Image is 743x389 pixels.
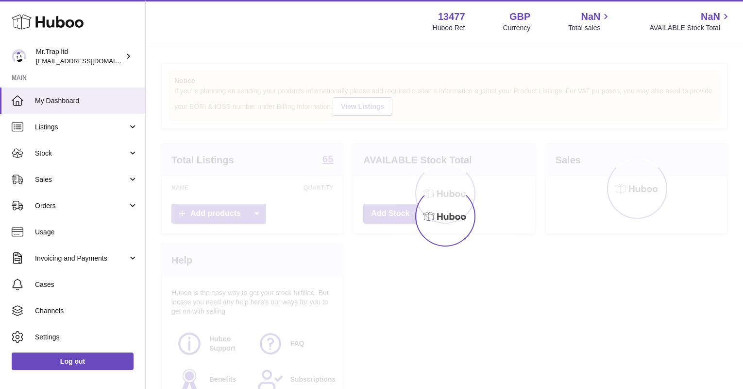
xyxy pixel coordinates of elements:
div: Currency [503,23,531,33]
span: Usage [35,228,138,237]
a: NaN Total sales [568,10,611,33]
span: AVAILABLE Stock Total [649,23,731,33]
span: Listings [35,123,128,132]
div: Mr.Trap ltd [36,47,123,66]
img: office@grabacz.eu [12,49,26,64]
strong: GBP [509,10,530,23]
span: Total sales [568,23,611,33]
span: Sales [35,175,128,184]
a: NaN AVAILABLE Stock Total [649,10,731,33]
a: Log out [12,353,134,370]
span: [EMAIL_ADDRESS][DOMAIN_NAME] [36,57,143,65]
span: Invoicing and Payments [35,254,128,263]
span: Cases [35,280,138,289]
span: NaN [581,10,600,23]
span: Channels [35,306,138,316]
strong: 13477 [438,10,465,23]
span: My Dashboard [35,96,138,106]
span: Orders [35,201,128,211]
span: NaN [701,10,720,23]
div: Huboo Ref [433,23,465,33]
span: Settings [35,333,138,342]
span: Stock [35,149,128,158]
